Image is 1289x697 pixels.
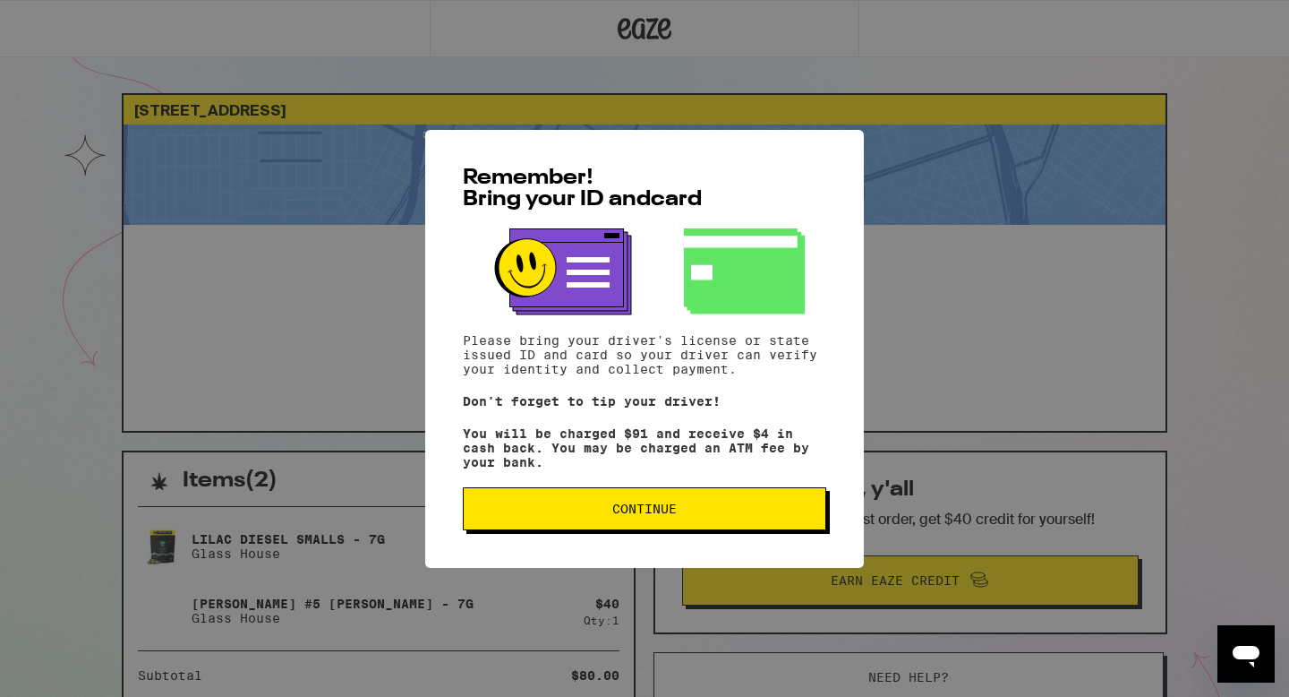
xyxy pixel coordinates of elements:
[463,426,826,469] p: You will be charged $91 and receive $4 in cash back. You may be charged an ATM fee by your bank.
[1217,625,1275,683] iframe: Button to launch messaging window
[463,394,826,409] p: Don't forget to tip your driver!
[463,487,826,530] button: Continue
[463,168,702,211] span: Remember! Bring your ID and card
[612,503,677,515] span: Continue
[463,333,826,376] p: Please bring your driver's license or state issued ID and card so your driver can verify your ide...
